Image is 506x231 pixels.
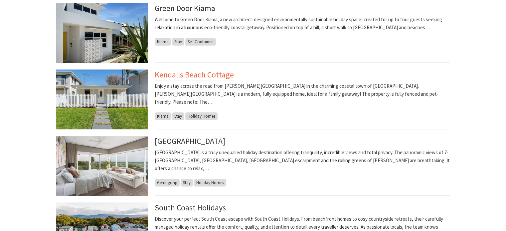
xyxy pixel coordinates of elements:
[155,69,234,80] a: Kendalls Beach Cottage
[155,112,171,120] span: Kiama
[155,202,226,213] a: South Coast Holidays
[155,149,450,173] p: [GEOGRAPHIC_DATA] is a truly unequalled holiday destination offering tranquility, incredible view...
[194,179,226,186] span: Holiday Homes
[185,38,216,46] span: Self Contained
[181,179,193,186] span: Stay
[155,82,450,106] p: Enjoy a stay across the road from [PERSON_NAME][GEOGRAPHIC_DATA] in the charming coastal town of ...
[155,16,450,32] p: Welcome to Green Door Kiama, a new architect-designed environmentally sustainable holiday space, ...
[172,112,184,120] span: Stay
[185,112,218,120] span: Holiday Homes
[172,38,184,46] span: Stay
[155,38,171,46] span: Kiama
[155,3,215,13] a: Green Door Kiama
[155,136,225,146] a: [GEOGRAPHIC_DATA]
[155,179,180,186] span: Gerringong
